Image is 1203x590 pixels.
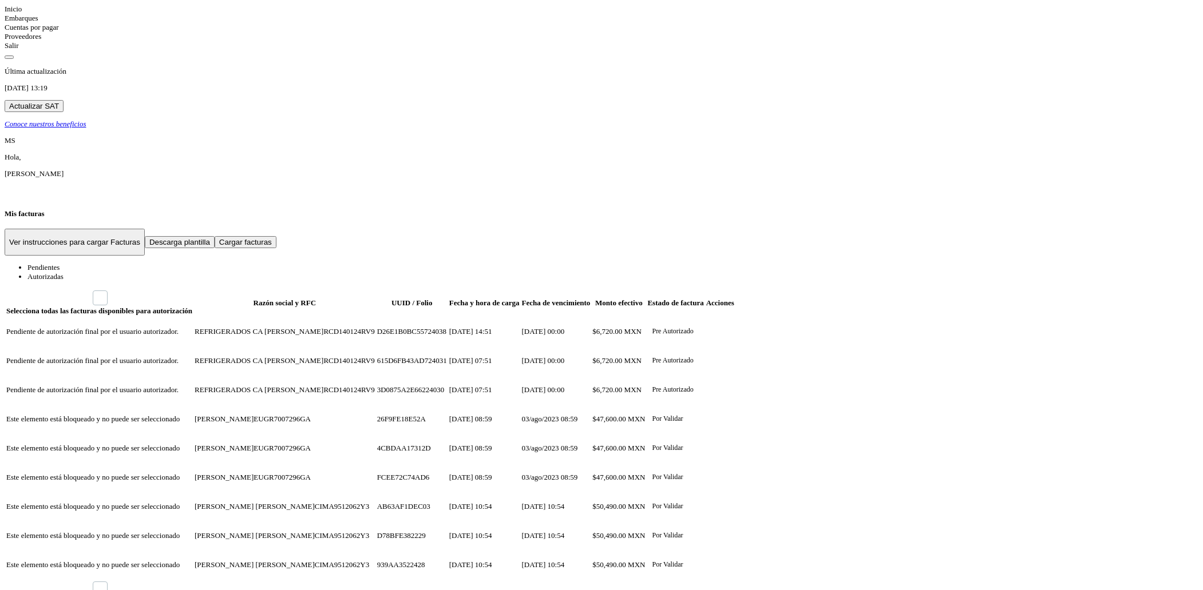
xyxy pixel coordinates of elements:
[6,560,180,569] span: Este elemento está bloqueado y no puede ser seleccionado
[6,502,180,511] span: Este elemento está bloqueado y no puede ser seleccionado
[449,444,492,452] span: [DATE] 08:59
[377,531,426,540] span: D78BFE382229
[449,327,492,336] span: [DATE] 14:51
[5,41,19,50] a: Salir
[521,444,577,452] span: 03/ago/2023 08:59
[5,100,64,112] button: Actualizar SAT
[521,531,564,540] span: [DATE] 10:54
[521,385,564,394] span: [DATE] 00:00
[195,414,254,423] span: [PERSON_NAME]
[449,385,492,394] span: [DATE] 07:51
[592,502,645,511] span: $50,490.00 MXN
[5,5,22,13] a: Inicio
[428,356,447,365] span: 24031
[449,414,492,423] span: [DATE] 08:59
[5,14,38,22] a: Embarques
[521,414,577,423] span: 03/ago/2023 08:59
[592,356,642,365] span: $6,720.00 MXN
[377,414,426,423] span: 26F9FE18E52A
[315,560,369,569] span: CIMA9512062Y3
[323,385,374,394] span: RCD140124RV9
[652,327,693,336] p: Pre Autorizado
[5,83,1198,93] p: [DATE] 13:19
[323,356,374,365] span: RCD140124RV9
[195,531,315,540] span: [PERSON_NAME] [PERSON_NAME]
[149,238,210,246] span: Descarga plantilla
[6,473,180,481] span: Este elemento está bloqueado y no puede ser seleccionado
[6,327,179,336] span: Pendiente de autorización final por el usuario autorizador.
[145,238,215,246] a: Descarga plantilla
[521,473,577,481] span: 03/ago/2023 08:59
[6,306,192,315] span: Selecciona todas las facturas disponibles para autorización
[652,531,683,540] p: Por validar
[5,23,1198,32] div: Cuentas por pagar
[449,356,492,365] span: [DATE] 07:51
[5,119,1198,129] a: Conoce nuestros beneficios
[592,531,645,540] span: $50,490.00 MXN
[592,444,645,452] span: $47,600.00 MXN
[652,473,683,481] p: Por validar
[215,236,276,248] button: Cargar facturas
[5,153,1198,162] p: Hola,
[521,560,564,569] span: [DATE] 10:54
[9,238,140,246] p: Ver instrucciones para cargar Facturas
[647,298,703,307] span: Estado de factura
[195,385,323,394] span: REFRIGERADOS CA [PERSON_NAME]
[6,385,179,394] span: Pendiente de autorización final por el usuario autorizador.
[5,67,1198,76] p: Última actualización
[706,298,734,307] span: Acciones
[652,414,683,423] p: Por validar
[6,444,180,452] span: Este elemento está bloqueado y no puede ser seleccionado
[377,560,425,569] span: 939AA3522428
[449,502,492,511] span: [DATE] 10:54
[6,414,180,423] span: Este elemento está bloqueado y no puede ser seleccionado
[377,502,430,511] span: AB63AF1DEC03
[521,298,590,307] span: Fecha de vencimiento
[254,298,316,307] span: Razón social y RFC
[521,502,564,511] span: [DATE] 10:54
[377,327,428,336] span: D26E1B0BC557
[195,473,254,481] span: [PERSON_NAME]
[323,327,374,336] span: RCD140124RV9
[391,298,433,307] span: UUID / Folio
[449,560,492,569] span: [DATE] 10:54
[521,327,564,336] span: [DATE] 00:00
[195,444,254,452] span: [PERSON_NAME]
[652,560,683,569] p: Por validar
[5,229,145,256] button: Ver instrucciones para cargar Facturas
[652,502,683,511] p: Por validar
[315,531,369,540] span: CIMA9512062Y3
[426,385,445,394] span: 24030
[219,238,272,246] span: Cargar facturas
[5,41,1198,50] div: Salir
[6,531,180,540] span: Este elemento está bloqueado y no puede ser seleccionado
[5,136,15,145] span: MS
[377,356,429,365] span: 615D6FB43AD7
[652,444,683,452] p: Por validar
[377,444,431,452] span: 4CBDAA17312D
[195,560,315,569] span: [PERSON_NAME] [PERSON_NAME]
[254,473,311,481] span: EUGR7007296GA
[254,414,311,423] span: EUGR7007296GA
[592,560,645,569] span: $50,490.00 MXN
[195,356,323,365] span: REFRIGERADOS CA [PERSON_NAME]
[315,502,369,511] span: CIMA9512062Y3
[5,119,86,129] p: Conoce nuestros beneficios
[5,32,41,41] a: Proveedores
[592,414,645,423] span: $47,600.00 MXN
[195,502,315,511] span: [PERSON_NAME] [PERSON_NAME]
[195,327,323,336] span: REFRIGERADOS CA [PERSON_NAME]
[5,23,59,31] a: Cuentas por pagar
[449,298,520,307] span: Fecha y hora de carga
[9,102,59,110] span: Actualizar SAT
[5,14,1198,23] div: Embarques
[377,385,426,394] span: 3D0875A2E662
[145,236,215,248] button: Descarga plantilla
[592,473,645,481] span: $47,600.00 MXN
[377,473,430,481] span: FCEE72C74AD6
[27,272,64,281] span: Autorizadas
[449,531,492,540] span: [DATE] 10:54
[6,356,179,365] span: Pendiente de autorización final por el usuario autorizador.
[428,327,446,336] span: 24038
[595,298,643,307] span: Monto efectivo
